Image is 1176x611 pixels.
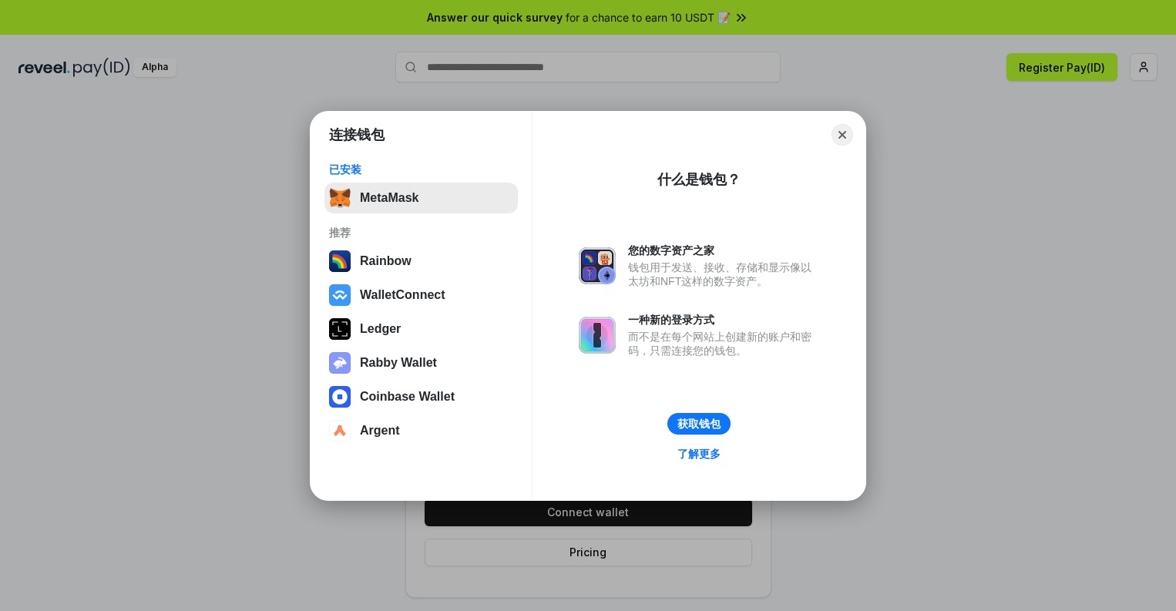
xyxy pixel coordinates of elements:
div: Argent [360,424,400,438]
div: 推荐 [329,226,513,240]
div: WalletConnect [360,288,445,302]
div: 已安装 [329,163,513,176]
img: svg+xml,%3Csvg%20width%3D%2228%22%20height%3D%2228%22%20viewBox%3D%220%200%2028%2028%22%20fill%3D... [329,284,351,306]
button: Argent [324,415,518,446]
img: svg+xml,%3Csvg%20width%3D%22120%22%20height%3D%22120%22%20viewBox%3D%220%200%20120%20120%22%20fil... [329,250,351,272]
div: MetaMask [360,191,418,205]
button: MetaMask [324,183,518,213]
button: Close [832,124,853,146]
button: Ledger [324,314,518,344]
button: Rainbow [324,246,518,277]
img: svg+xml,%3Csvg%20width%3D%2228%22%20height%3D%2228%22%20viewBox%3D%220%200%2028%2028%22%20fill%3D... [329,386,351,408]
img: svg+xml,%3Csvg%20xmlns%3D%22http%3A%2F%2Fwww.w3.org%2F2000%2Fsvg%22%20width%3D%2228%22%20height%3... [329,318,351,340]
div: Rabby Wallet [360,356,437,370]
img: svg+xml,%3Csvg%20width%3D%2228%22%20height%3D%2228%22%20viewBox%3D%220%200%2028%2028%22%20fill%3D... [329,420,351,441]
button: WalletConnect [324,280,518,311]
img: svg+xml,%3Csvg%20xmlns%3D%22http%3A%2F%2Fwww.w3.org%2F2000%2Fsvg%22%20fill%3D%22none%22%20viewBox... [329,352,351,374]
div: 钱包用于发送、接收、存储和显示像以太坊和NFT这样的数字资产。 [628,260,819,288]
img: svg+xml,%3Csvg%20xmlns%3D%22http%3A%2F%2Fwww.w3.org%2F2000%2Fsvg%22%20fill%3D%22none%22%20viewBox... [579,247,616,284]
button: Rabby Wallet [324,347,518,378]
div: 了解更多 [677,447,721,461]
h1: 连接钱包 [329,126,385,144]
img: svg+xml,%3Csvg%20fill%3D%22none%22%20height%3D%2233%22%20viewBox%3D%220%200%2035%2033%22%20width%... [329,187,351,209]
img: svg+xml,%3Csvg%20xmlns%3D%22http%3A%2F%2Fwww.w3.org%2F2000%2Fsvg%22%20fill%3D%22none%22%20viewBox... [579,317,616,354]
div: 您的数字资产之家 [628,243,819,257]
button: Coinbase Wallet [324,381,518,412]
div: 获取钱包 [677,417,721,431]
div: 一种新的登录方式 [628,313,819,327]
div: 而不是在每个网站上创建新的账户和密码，只需连接您的钱包。 [628,330,819,358]
div: 什么是钱包？ [657,170,741,189]
div: Rainbow [360,254,412,268]
div: Coinbase Wallet [360,390,455,404]
div: Ledger [360,322,401,336]
a: 了解更多 [668,444,730,464]
button: 获取钱包 [667,413,731,435]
